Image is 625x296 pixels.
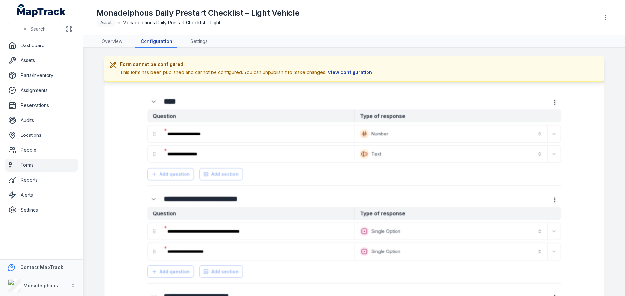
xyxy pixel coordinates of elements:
a: Configuration [135,35,177,48]
a: People [5,144,78,157]
a: Reservations [5,99,78,112]
a: Parts/Inventory [5,69,78,82]
a: MapTrack [17,4,66,17]
strong: Monadelphous [23,283,58,288]
a: Audits [5,114,78,127]
strong: Contact MapTrack [20,264,63,270]
span: Search [30,26,46,32]
div: This form has been published and cannot be configured. You can unpublish it to make changes. [120,69,374,76]
a: Overview [96,35,128,48]
span: Monadelphous Daily Prestart Checklist – Light Vehicle [123,19,227,26]
h3: Form cannot be configured [120,61,374,68]
a: Forms [5,159,78,172]
a: Assignments [5,84,78,97]
a: Dashboard [5,39,78,52]
a: Assets [5,54,78,67]
div: Asset [96,18,116,27]
button: View configuration [326,69,374,76]
button: Search [8,23,60,35]
a: Settings [185,35,213,48]
a: Settings [5,203,78,216]
a: Alerts [5,188,78,201]
a: Reports [5,174,78,187]
h1: Monadelphous Daily Prestart Checklist – Light Vehicle [96,8,299,18]
a: Locations [5,129,78,142]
